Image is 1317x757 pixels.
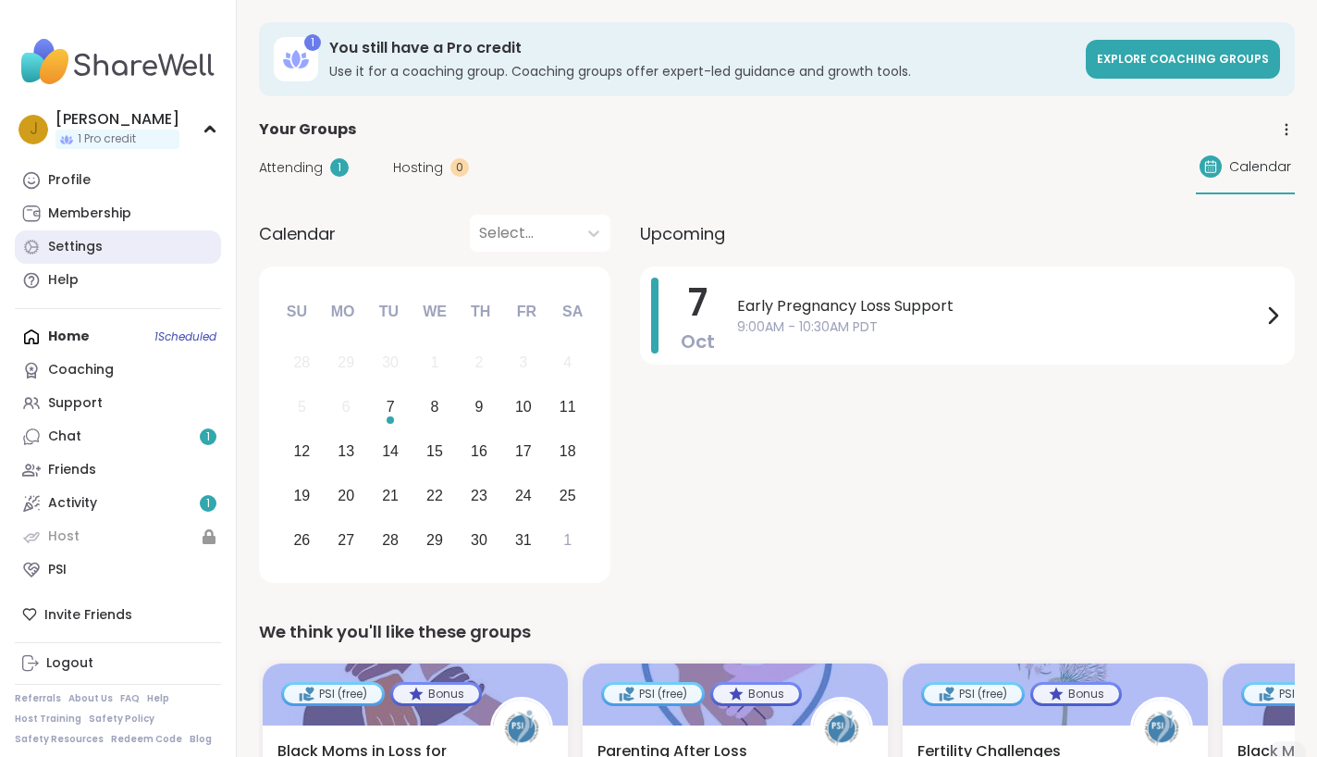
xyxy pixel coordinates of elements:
[15,598,221,631] div: Invite Friends
[737,317,1262,337] span: 9:00AM - 10:30AM PDT
[681,329,715,354] span: Oct
[15,230,221,264] a: Settings
[78,131,136,147] span: 1 Pro credit
[48,561,67,579] div: PSI
[813,700,870,757] img: PSIHost1
[515,483,532,508] div: 24
[604,685,702,703] div: PSI (free)
[338,439,354,464] div: 13
[326,476,366,515] div: Choose Monday, October 20th, 2025
[387,394,395,419] div: 7
[89,713,154,726] a: Safety Policy
[382,350,399,375] div: 30
[503,520,543,560] div: Choose Friday, October 31st, 2025
[338,350,354,375] div: 29
[48,238,103,256] div: Settings
[461,292,501,332] div: Th
[506,292,547,332] div: Fr
[15,692,61,705] a: Referrals
[515,439,532,464] div: 17
[15,520,221,553] a: Host
[259,221,336,246] span: Calendar
[206,429,210,445] span: 1
[548,520,587,560] div: Choose Saturday, November 1st, 2025
[279,341,589,562] div: month 2025-10
[30,118,38,142] span: j
[111,733,182,746] a: Redeem Code
[304,34,321,51] div: 1
[393,685,479,703] div: Bonus
[503,388,543,428] div: Choose Friday, October 10th, 2025
[460,343,499,383] div: Not available Thursday, October 2nd, 2025
[15,647,221,680] a: Logout
[368,292,409,332] div: Tu
[426,483,443,508] div: 22
[503,432,543,472] div: Choose Friday, October 17th, 2025
[120,692,140,705] a: FAQ
[415,432,455,472] div: Choose Wednesday, October 15th, 2025
[48,494,97,513] div: Activity
[293,527,310,552] div: 26
[15,264,221,297] a: Help
[560,483,576,508] div: 25
[15,387,221,420] a: Support
[48,394,103,413] div: Support
[414,292,455,332] div: We
[431,350,439,375] div: 1
[460,520,499,560] div: Choose Thursday, October 30th, 2025
[560,439,576,464] div: 18
[426,439,443,464] div: 15
[493,700,550,757] img: PSIHost1
[1097,51,1269,67] span: Explore Coaching Groups
[15,713,81,726] a: Host Training
[342,394,351,419] div: 6
[15,453,221,487] a: Friends
[284,685,382,703] div: PSI (free)
[371,520,411,560] div: Choose Tuesday, October 28th, 2025
[338,527,354,552] div: 27
[329,38,1075,58] h3: You still have a Pro credit
[460,432,499,472] div: Choose Thursday, October 16th, 2025
[563,527,572,552] div: 1
[382,483,399,508] div: 21
[640,221,725,246] span: Upcoming
[190,733,212,746] a: Blog
[282,343,322,383] div: Not available Sunday, September 28th, 2025
[338,483,354,508] div: 20
[415,520,455,560] div: Choose Wednesday, October 29th, 2025
[326,520,366,560] div: Choose Monday, October 27th, 2025
[48,271,79,290] div: Help
[371,388,411,428] div: Choose Tuesday, October 7th, 2025
[548,343,587,383] div: Not available Saturday, October 4th, 2025
[15,553,221,587] a: PSI
[688,277,708,329] span: 7
[293,483,310,508] div: 19
[48,205,131,223] div: Membership
[563,350,572,375] div: 4
[282,432,322,472] div: Choose Sunday, October 12th, 2025
[552,292,593,332] div: Sa
[298,394,306,419] div: 5
[426,527,443,552] div: 29
[48,428,81,446] div: Chat
[924,685,1022,703] div: PSI (free)
[46,654,93,673] div: Logout
[460,388,499,428] div: Choose Thursday, October 9th, 2025
[147,692,169,705] a: Help
[322,292,363,332] div: Mo
[1229,157,1291,177] span: Calendar
[326,343,366,383] div: Not available Monday, September 29th, 2025
[382,439,399,464] div: 14
[515,527,532,552] div: 31
[259,619,1295,645] div: We think you'll like these groups
[503,343,543,383] div: Not available Friday, October 3rd, 2025
[503,476,543,515] div: Choose Friday, October 24th, 2025
[330,158,349,177] div: 1
[548,432,587,472] div: Choose Saturday, October 18th, 2025
[1133,700,1190,757] img: PSIHost1
[471,439,487,464] div: 16
[259,158,323,178] span: Attending
[415,388,455,428] div: Choose Wednesday, October 8th, 2025
[548,388,587,428] div: Choose Saturday, October 11th, 2025
[548,476,587,515] div: Choose Saturday, October 25th, 2025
